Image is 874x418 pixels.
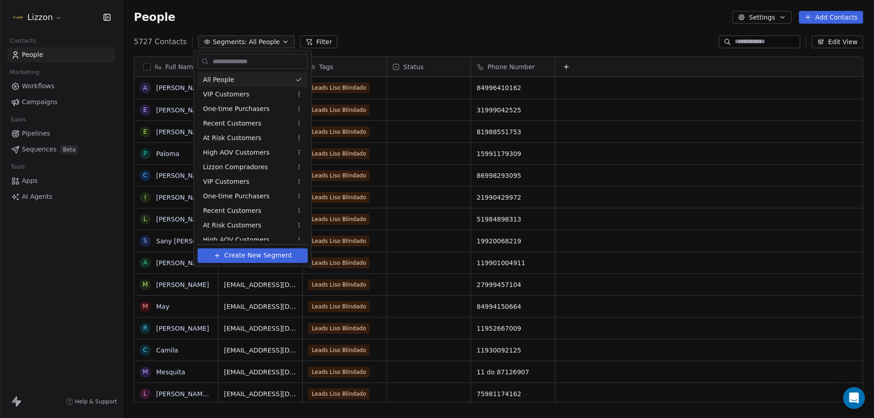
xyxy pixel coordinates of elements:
span: One-time Purchasers [203,104,269,114]
span: One-time Purchasers [203,191,269,201]
span: VIP Customers [203,90,249,99]
span: Recent Customers [203,206,261,216]
span: VIP Customers [203,177,249,186]
span: High AOV Customers [203,235,269,245]
span: High AOV Customers [203,148,269,157]
span: Create New Segment [224,251,292,260]
span: All People [203,75,234,85]
span: At Risk Customers [203,133,261,143]
span: Recent Customers [203,119,261,128]
span: Lizzon Compradores [203,162,268,172]
button: Create New Segment [198,248,308,263]
div: Suggestions [198,72,308,393]
span: At Risk Customers [203,221,261,230]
